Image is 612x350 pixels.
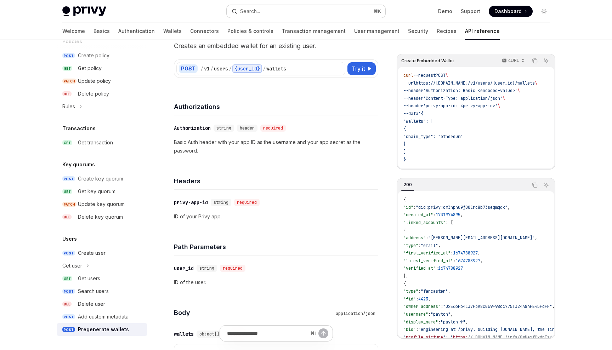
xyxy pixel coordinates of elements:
[438,265,463,271] span: 1674788927
[552,304,555,309] span: ,
[78,274,100,283] div: Get users
[57,172,147,185] a: POSTCreate key quorum
[403,258,453,264] span: "latest_verified_at"
[480,258,483,264] span: ,
[433,212,436,218] span: :
[210,65,213,72] div: /
[62,23,85,40] a: Welcome
[174,212,378,221] p: ID of your Privy app.
[421,288,448,294] span: "farcaster"
[403,96,423,101] span: --header
[494,8,522,15] span: Dashboard
[214,200,228,205] span: string
[423,103,498,109] span: 'privy-app-id: <privy-app-id>'
[403,327,416,332] span: "bio"
[403,134,463,139] span: "chain_type": "ethereum"
[57,272,147,285] a: GETGet users
[438,319,441,325] span: :
[190,23,219,40] a: Connectors
[78,51,109,60] div: Create policy
[403,88,423,93] span: --header
[436,73,446,78] span: POST
[503,96,505,101] span: \
[530,180,539,190] button: Copy the contents from the code block
[174,138,378,155] p: Basic Auth header with your app ID as the username and your app secret as the password.
[57,87,147,100] a: DELDelete policy
[62,235,77,243] h5: Users
[418,243,421,248] span: :
[450,311,453,317] span: ,
[403,197,406,202] span: {
[421,243,438,248] span: "email"
[78,77,111,85] div: Update policy
[62,302,72,307] span: DEL
[441,319,465,325] span: "payton ↑"
[78,200,125,208] div: Update key quorum
[413,205,416,210] span: :
[428,296,431,302] span: ,
[174,102,378,111] h4: Authorizations
[78,138,113,147] div: Get transaction
[448,288,450,294] span: ,
[62,314,75,320] span: POST
[416,327,418,332] span: :
[78,90,109,98] div: Delete policy
[78,213,123,221] div: Delete key quorum
[426,235,428,241] span: :
[78,187,115,196] div: Get key quorum
[78,64,102,73] div: Get policy
[403,220,446,225] span: "linked_accounts"
[461,8,480,15] a: Support
[517,88,520,93] span: \
[214,65,228,72] div: users
[93,23,110,40] a: Basics
[57,259,147,272] button: Toggle Get user section
[418,288,421,294] span: :
[62,214,72,220] span: DEL
[57,310,147,323] a: POSTAdd custom metadata
[453,258,455,264] span: :
[62,79,76,84] span: PATCH
[403,304,441,309] span: "owner_address"
[62,189,72,194] span: GET
[403,126,406,132] span: {
[403,243,418,248] span: "type"
[446,220,453,225] span: : [
[216,125,231,131] span: string
[401,58,454,64] span: Create Embedded Wallet
[508,205,510,210] span: ,
[538,6,550,17] button: Toggle dark mode
[416,205,508,210] span: "did:privy:cm3np4u9j001rc8b73seqmqqk"
[436,265,438,271] span: :
[465,319,468,325] span: ,
[174,41,378,51] p: Creates an embedded wallet for an existing user.
[174,125,211,132] div: Authorization
[443,304,552,309] span: "0xE6bFb4137F3A8C069F98cc775f324A84FE45FdFF"
[403,235,426,241] span: "address"
[489,6,533,17] a: Dashboard
[62,327,75,332] span: POST
[57,211,147,223] a: DELDelete key quorum
[57,136,147,149] a: GETGet transaction
[374,8,381,14] span: ⌘ K
[401,180,414,189] div: 200
[508,58,519,63] p: cURL
[57,298,147,310] a: DELDelete user
[282,23,346,40] a: Transaction management
[62,140,72,145] span: GET
[57,285,147,298] a: POSTSearch users
[62,53,75,58] span: POST
[118,23,155,40] a: Authentication
[199,265,214,271] span: string
[460,212,463,218] span: ,
[438,243,441,248] span: ,
[78,325,129,334] div: Pregenerate wallets
[240,125,255,131] span: header
[62,251,75,256] span: POST
[403,228,406,233] span: {
[204,65,210,72] div: v1
[174,265,194,272] div: user_id
[318,328,328,338] button: Send message
[174,242,378,252] h4: Path Parameters
[174,308,333,317] h4: Body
